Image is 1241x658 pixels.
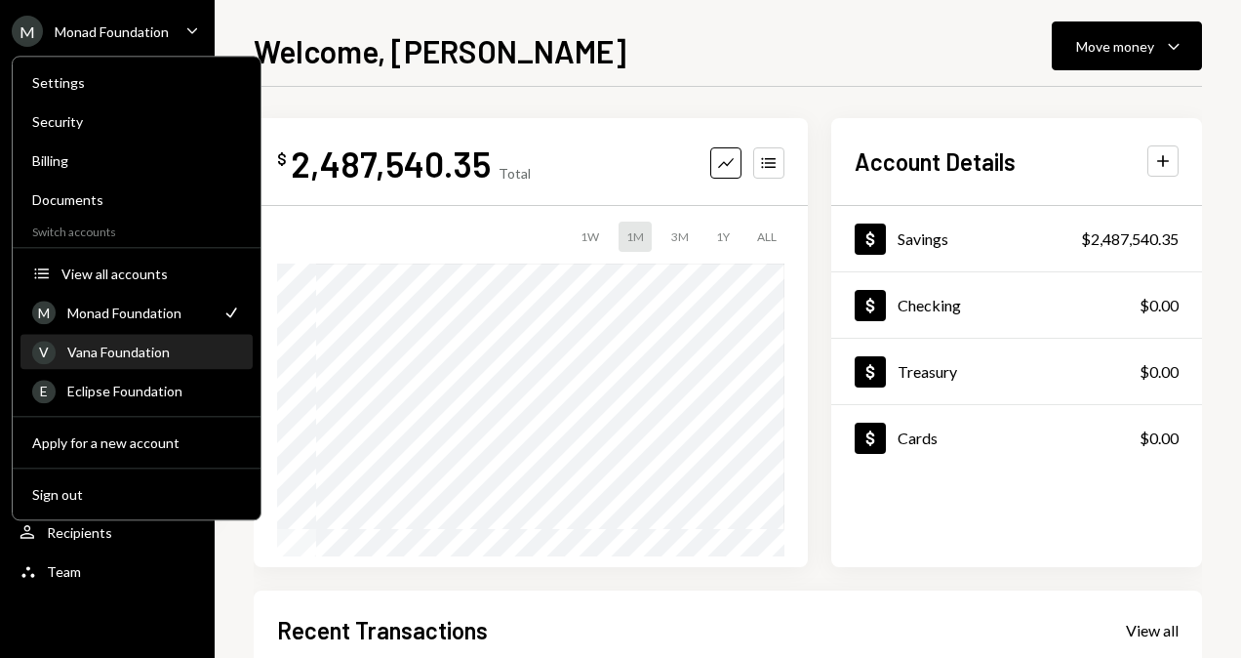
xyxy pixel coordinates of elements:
div: Recipients [47,524,112,541]
div: $2,487,540.35 [1081,227,1179,251]
div: Apply for a new account [32,434,241,451]
button: Apply for a new account [20,426,253,461]
div: Savings [898,229,948,248]
div: Documents [32,191,241,208]
div: Eclipse Foundation [67,383,241,399]
a: View all [1126,619,1179,640]
a: Billing [20,143,253,178]
button: View all accounts [20,257,253,292]
div: View all [1126,621,1179,640]
div: M [32,301,56,324]
div: Team [47,563,81,580]
a: Documents [20,182,253,217]
div: Security [32,113,241,130]
div: 2,487,540.35 [291,142,491,185]
div: $ [277,149,287,169]
div: Settings [32,74,241,91]
div: 1Y [708,222,738,252]
a: Team [12,554,203,589]
div: Cards [898,429,938,447]
h2: Recent Transactions [277,614,488,646]
div: 3M [663,222,697,252]
div: Total [499,165,531,182]
h2: Account Details [855,145,1016,178]
a: Settings [20,64,253,100]
button: Sign out [20,477,253,513]
div: Monad Foundation [55,23,169,40]
div: 1M [619,222,652,252]
div: Monad Foundation [67,305,210,321]
div: $0.00 [1140,360,1179,384]
a: Security [20,103,253,139]
a: EEclipse Foundation [20,373,253,408]
div: Treasury [898,362,957,381]
div: Vana Foundation [67,344,241,360]
a: Savings$2,487,540.35 [831,206,1202,271]
a: Recipients [12,514,203,550]
div: 1W [573,222,607,252]
div: View all accounts [61,266,241,282]
div: Checking [898,296,961,314]
div: $0.00 [1140,427,1179,450]
a: Treasury$0.00 [831,339,1202,404]
div: $0.00 [1140,294,1179,317]
div: Sign out [32,486,241,503]
h1: Welcome, [PERSON_NAME] [254,31,626,70]
div: ALL [749,222,784,252]
div: M [12,16,43,47]
button: Move money [1052,21,1202,70]
a: VVana Foundation [20,334,253,369]
a: Checking$0.00 [831,272,1202,338]
div: Billing [32,152,241,169]
div: Move money [1076,36,1154,57]
div: Switch accounts [13,221,260,239]
div: V [32,341,56,364]
div: E [32,380,56,403]
a: Cards$0.00 [831,405,1202,471]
